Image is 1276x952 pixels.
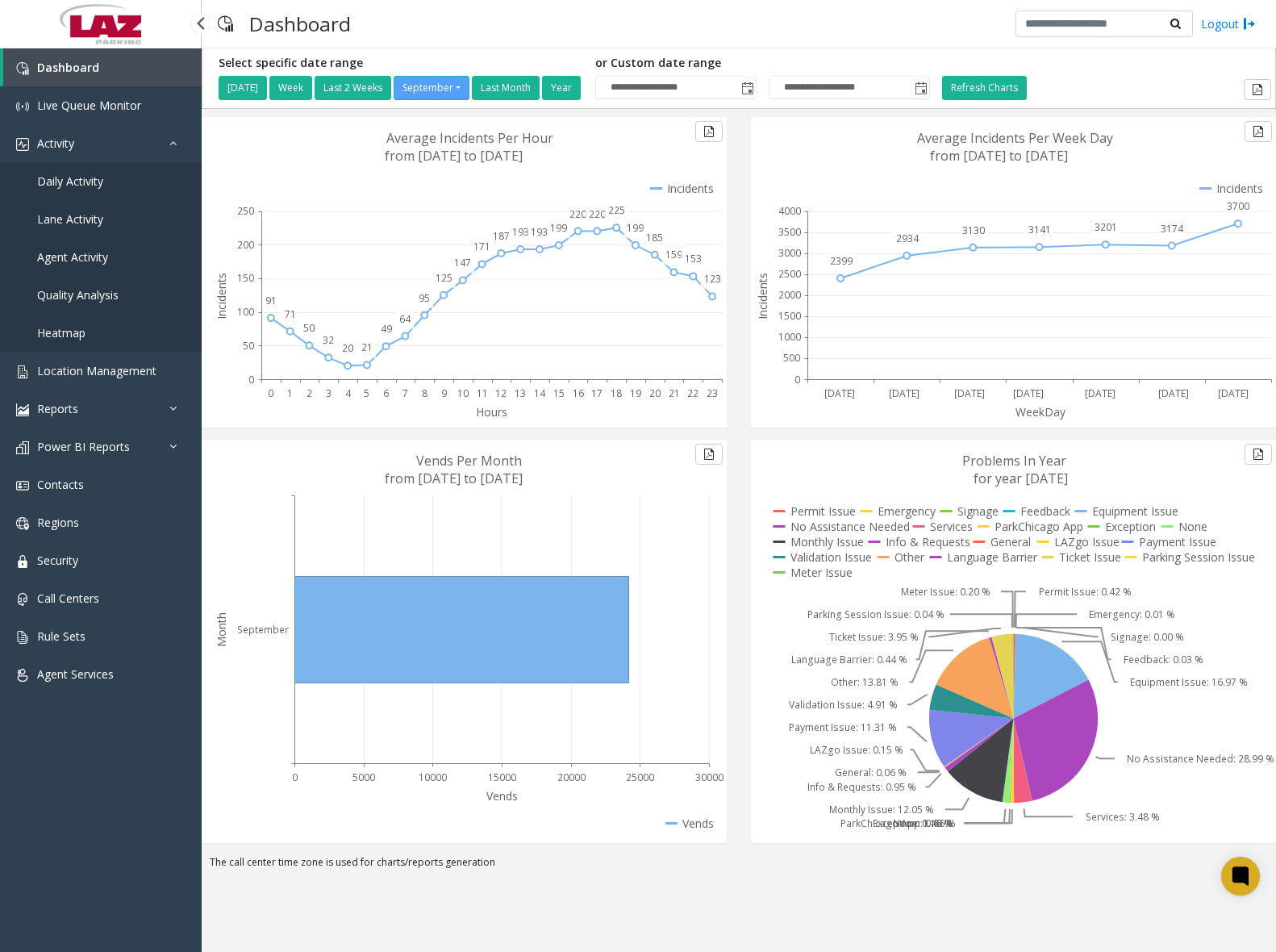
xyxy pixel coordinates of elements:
text: 220 [589,207,606,221]
text: Signage: 0.00 % [1111,630,1184,644]
text: 95 [419,291,430,305]
text: 20 [342,341,353,355]
text: 30000 [695,770,723,784]
span: Live Queue Monitor [37,98,141,113]
text: Other: 13.81 % [831,675,899,689]
text: 100 [237,305,254,319]
a: Logout [1201,15,1256,32]
text: 49 [381,322,392,336]
text: 147 [454,256,471,269]
text: Monthly Issue: 12.05 % [829,803,934,816]
img: 'icon' [16,555,29,568]
text: 6 [383,386,389,400]
button: Export to pdf [1245,121,1272,142]
span: Toggle popup [738,77,756,99]
text: 159 [665,248,682,261]
span: Toggle popup [911,77,929,99]
span: Agent Services [37,666,114,682]
div: The call center time zone is used for charts/reports generation [202,855,1276,878]
text: 2934 [896,232,919,245]
button: Export to pdf [1245,444,1272,465]
img: 'icon' [16,479,29,492]
text: Parking Session Issue: 0.04 % [807,608,944,621]
text: 1000 [778,330,801,344]
text: 22 [687,386,698,400]
text: None: 1.40 % [893,816,953,830]
text: 199 [550,221,567,235]
text: LAZgo Issue: 0.15 % [810,743,903,757]
text: from [DATE] to [DATE] [930,147,1068,165]
text: Payment Issue: 11.31 % [789,720,897,734]
text: 50 [243,339,254,353]
text: 15 [553,386,565,400]
text: [DATE] [954,386,985,400]
span: Location Management [37,363,156,378]
text: 1 [287,386,293,400]
img: 'icon' [16,62,29,75]
text: 0 [268,386,273,400]
text: 13 [515,386,526,400]
text: 3201 [1095,220,1117,234]
text: Problems In Year [962,452,1066,470]
h5: or Custom date range [595,56,930,70]
text: 1500 [778,309,801,323]
img: 'icon' [16,593,29,606]
text: Incidents [755,273,770,319]
text: 150 [237,271,254,285]
text: 0 [292,770,298,784]
text: Vends Per Month [416,452,522,470]
text: [DATE] [1013,386,1044,400]
text: Vends [486,788,518,804]
text: 16 [573,386,584,400]
text: Ticket Issue: 3.95 % [829,630,919,644]
button: Export to pdf [695,444,723,465]
span: Heatmap [37,325,85,340]
text: 20 [649,386,661,400]
text: 500 [783,351,800,365]
text: 4000 [778,204,801,218]
text: 91 [265,294,277,307]
text: Hours [476,404,507,420]
text: 187 [493,229,510,243]
text: 123 [704,272,721,286]
span: Activity [37,136,74,151]
text: 171 [473,240,490,253]
text: 3500 [778,225,801,239]
text: 18 [611,386,622,400]
img: 'icon' [16,138,29,151]
text: 19 [630,386,641,400]
text: 0 [794,373,800,386]
text: 11 [477,386,488,400]
span: Daily Activity [37,173,103,189]
span: Call Centers [37,591,99,606]
text: for year [DATE] [974,470,1068,487]
text: Average Incidents Per Hour [386,129,553,147]
text: 153 [685,252,702,265]
img: 'icon' [16,517,29,530]
text: 199 [627,221,644,235]
text: Equipment Issue: 16.97 % [1130,675,1248,689]
button: [DATE] [219,76,267,100]
span: Lane Activity [37,211,103,227]
img: 'icon' [16,441,29,454]
text: 8 [422,386,427,400]
text: No Assistance Needed: 28.99 % [1127,752,1274,766]
text: Info & Requests: 0.95 % [807,780,916,794]
h3: Dashboard [241,4,359,44]
text: 2399 [830,254,853,268]
text: [DATE] [1218,386,1249,400]
button: Export to pdf [695,121,723,142]
span: Regions [37,515,79,530]
text: 7 [402,386,408,400]
img: pageIcon [218,4,233,44]
text: 5 [364,386,369,400]
img: 'icon' [16,403,29,416]
button: September [394,76,469,100]
text: 5000 [352,770,375,784]
h5: Select specific date range [219,56,583,70]
text: [DATE] [1158,386,1189,400]
text: 185 [646,231,663,244]
text: 193 [512,225,529,239]
img: 'icon' [16,100,29,113]
text: 3700 [1227,199,1249,213]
